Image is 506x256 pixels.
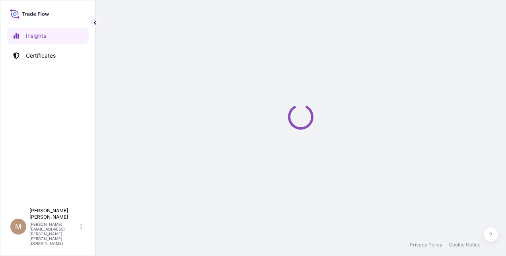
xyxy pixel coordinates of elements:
span: M [15,223,21,231]
a: Cookie Notice [449,242,481,248]
p: [PERSON_NAME][EMAIL_ADDRESS][PERSON_NAME][PERSON_NAME][DOMAIN_NAME] [29,222,79,246]
a: Privacy Policy [410,242,442,248]
p: [PERSON_NAME] [PERSON_NAME] [29,208,79,220]
a: Certificates [7,48,89,64]
p: Insights [26,32,46,40]
a: Insights [7,28,89,44]
p: Certificates [26,52,56,60]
